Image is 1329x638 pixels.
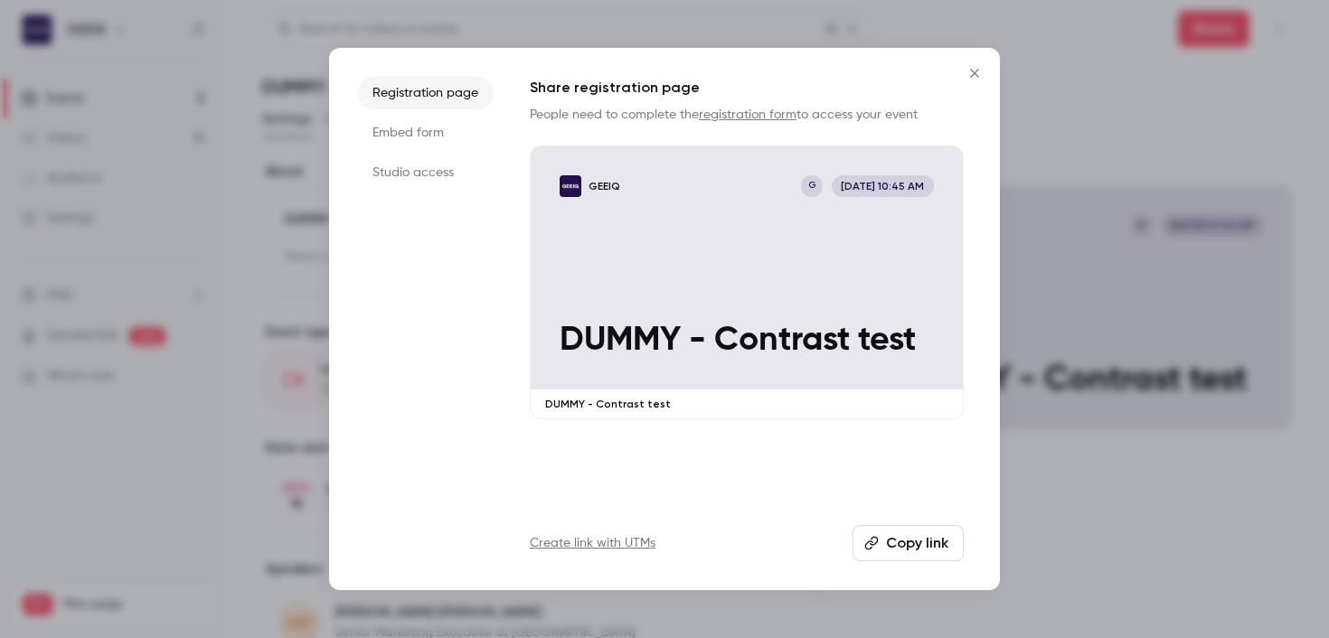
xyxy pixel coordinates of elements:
[799,174,825,199] div: G
[699,108,796,121] a: registration form
[530,534,655,552] a: Create link with UTMs
[853,525,964,561] button: Copy link
[832,175,934,197] span: [DATE] 10:45 AM
[358,117,494,149] li: Embed form
[560,321,934,360] p: DUMMY - Contrast test
[957,55,993,91] button: Close
[545,397,948,411] p: DUMMY - Contrast test
[358,156,494,189] li: Studio access
[530,145,964,419] a: DUMMY - Contrast testGEEIQG[DATE] 10:45 AMDUMMY - Contrast testDUMMY - Contrast test
[530,106,964,124] p: People need to complete the to access your event
[560,175,581,197] img: DUMMY - Contrast test
[589,179,620,193] p: GEEIQ
[530,77,964,99] h1: Share registration page
[358,77,494,109] li: Registration page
